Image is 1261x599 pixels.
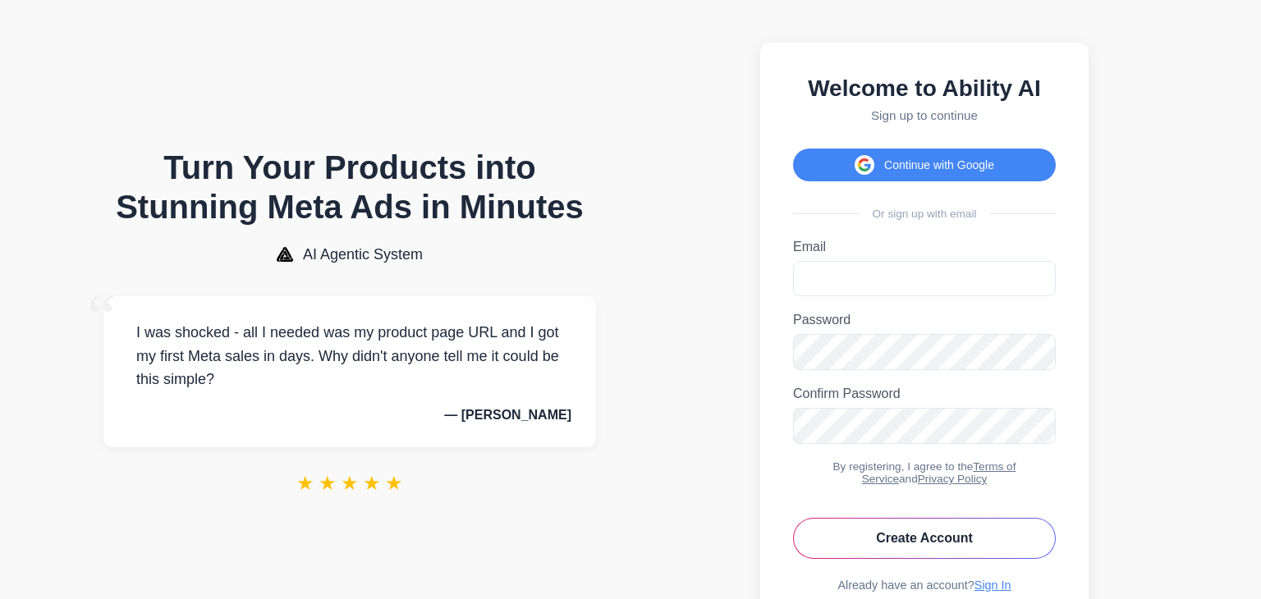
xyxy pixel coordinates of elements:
span: ★ [341,472,359,495]
p: I was shocked - all I needed was my product page URL and I got my first Meta sales in days. Why d... [128,321,571,391]
span: AI Agentic System [303,246,423,263]
label: Email [793,240,1056,254]
span: ★ [363,472,381,495]
a: Sign In [974,578,1011,592]
div: Already have an account? [793,578,1056,592]
p: — [PERSON_NAME] [128,408,571,423]
h2: Welcome to Ability AI [793,75,1056,102]
div: Or sign up with email [793,208,1056,220]
span: ★ [385,472,403,495]
a: Terms of Service [862,460,1016,485]
label: Confirm Password [793,386,1056,401]
a: Privacy Policy [918,473,988,485]
div: By registering, I agree to the and [793,460,1056,485]
img: AI Agentic System Logo [277,247,293,262]
button: Create Account [793,518,1056,559]
h1: Turn Your Products into Stunning Meta Ads in Minutes [103,148,596,226]
span: ★ [319,472,337,495]
p: Sign up to continue [793,108,1056,122]
button: Continue with Google [793,149,1056,181]
span: “ [87,280,117,354]
label: Password [793,313,1056,327]
span: ★ [296,472,314,495]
